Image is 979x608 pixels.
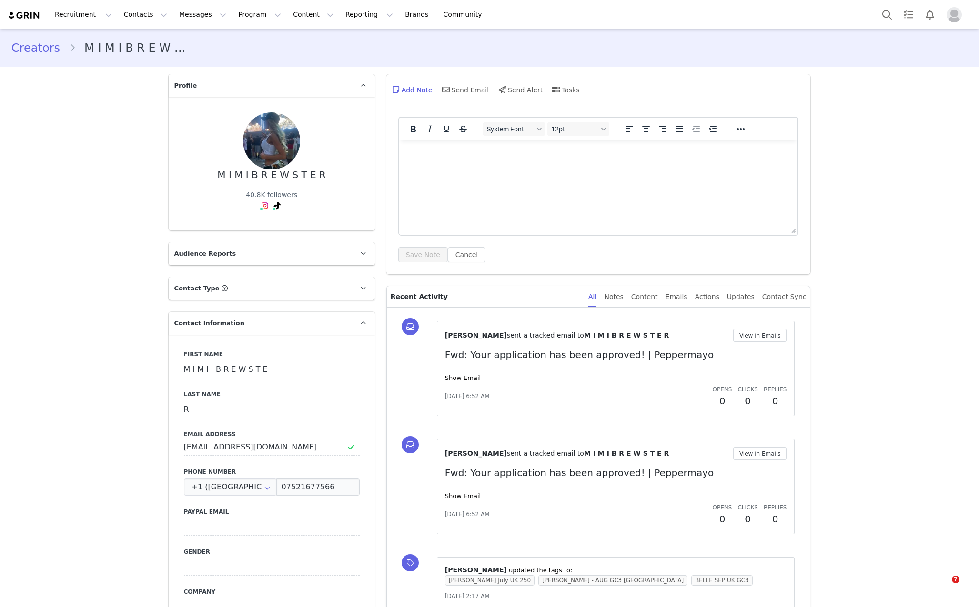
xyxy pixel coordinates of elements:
[671,122,687,136] button: Justify
[737,386,757,393] span: Clicks
[584,449,669,457] span: M I M I B R E W S T E R
[764,394,787,408] h2: 0
[448,247,485,262] button: Cancel
[391,286,581,307] p: Recent Activity
[445,492,481,499] a: Show Email
[688,122,704,136] button: Decrease indent
[733,122,749,136] button: Reveal or hide additional toolbar items
[184,588,360,596] label: Company
[49,4,118,25] button: Recruitment
[550,78,580,101] div: Tasks
[11,40,69,57] a: Creators
[174,319,244,328] span: Contact Information
[941,7,971,22] button: Profile
[8,11,41,20] img: grin logo
[584,331,669,339] span: M I M I B R E W S T E R
[919,4,940,25] button: Notifications
[445,593,490,599] span: [DATE] 2:17 AM
[483,122,545,136] button: Fonts
[445,449,507,457] span: [PERSON_NAME]
[243,112,300,169] img: a6a7000f-6ef6-4b74-90d1-48d66209cf45.jpg
[713,386,732,393] span: Opens
[604,286,623,308] div: Notes
[764,512,787,526] h2: 0
[184,478,277,496] div: United States
[588,286,596,308] div: All
[445,510,490,518] span: [DATE] 6:52 AM
[438,4,492,25] a: Community
[445,575,535,586] span: [PERSON_NAME] July UK 250
[621,122,637,136] button: Align left
[691,575,753,586] span: BELLE SEP UK GC3
[737,394,757,408] h2: 0
[405,122,421,136] button: Bold
[445,348,787,362] p: Fwd: Your application has been approved! | Peppermayo
[898,4,919,25] a: Tasks
[118,4,173,25] button: Contacts
[174,249,236,259] span: Audience Reports
[932,576,955,598] iframe: Intercom live chat
[287,4,339,25] button: Content
[184,478,277,496] input: Country
[445,466,787,480] p: Fwd: Your application has been approved! | Peppermayo
[538,575,687,586] span: [PERSON_NAME] - AUG GC3 [GEOGRAPHIC_DATA]
[737,512,757,526] h2: 0
[705,122,721,136] button: Increase indent
[713,512,732,526] h2: 0
[952,576,959,583] span: 7
[551,125,598,133] span: 12pt
[246,190,297,200] div: 40.8K followers
[713,504,732,511] span: Opens
[455,122,471,136] button: Strikethrough
[638,122,654,136] button: Align center
[440,78,489,101] div: Send Email
[764,386,787,393] span: Replies
[399,4,437,25] a: Brands
[877,4,898,25] button: Search
[398,247,448,262] button: Save Note
[445,331,507,339] span: [PERSON_NAME]
[695,286,719,308] div: Actions
[174,81,197,90] span: Profile
[184,508,360,516] label: Paypal Email
[507,331,584,339] span: sent a tracked email to
[733,329,787,342] button: View in Emails
[787,223,797,235] div: Press the Up and Down arrow keys to resize the editor.
[438,122,454,136] button: Underline
[184,548,360,556] label: Gender
[764,504,787,511] span: Replies
[487,125,534,133] span: System Font
[217,169,326,180] div: M I M I B R E W S T E R
[666,286,687,308] div: Emails
[733,447,787,460] button: View in Emails
[399,140,798,223] iframe: Rich Text Area
[184,430,360,439] label: Email Address
[422,122,438,136] button: Italic
[184,390,360,399] label: Last Name
[947,7,962,22] img: placeholder-profile.jpg
[390,78,433,101] div: Add Note
[713,394,732,408] h2: 0
[762,286,807,308] div: Contact Sync
[655,122,671,136] button: Align right
[232,4,287,25] button: Program
[496,78,543,101] div: Send Alert
[507,449,584,457] span: sent a tracked email to
[184,350,360,359] label: First Name
[340,4,399,25] button: Reporting
[173,4,232,25] button: Messages
[631,286,658,308] div: Content
[174,284,220,293] span: Contact Type
[184,468,360,476] label: Phone Number
[445,392,490,400] span: [DATE] 6:52 AM
[445,565,787,575] p: ⁨ ⁩ updated the tags to:
[547,122,609,136] button: Font sizes
[184,439,360,456] input: Email Address
[445,566,507,574] span: [PERSON_NAME]
[445,374,481,381] a: Show Email
[737,504,757,511] span: Clicks
[276,478,359,496] input: (XXX) XXX-XXXX
[727,286,755,308] div: Updates
[261,202,269,209] img: instagram.svg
